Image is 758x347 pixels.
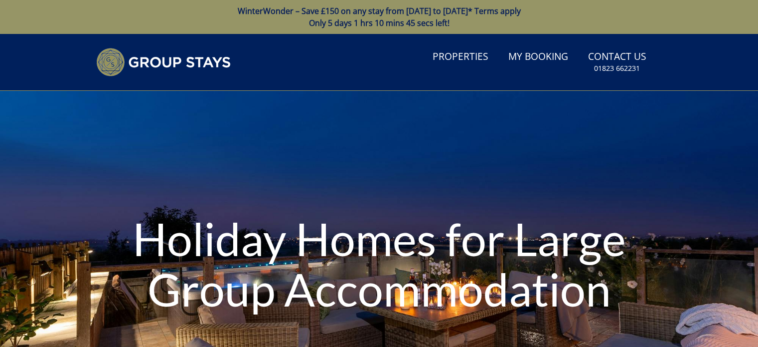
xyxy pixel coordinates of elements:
[309,17,450,28] span: Only 5 days 1 hrs 10 mins 45 secs left!
[96,48,231,76] img: Group Stays
[114,194,644,334] h1: Holiday Homes for Large Group Accommodation
[584,46,650,78] a: Contact Us01823 662231
[594,63,640,73] small: 01823 662231
[429,46,492,68] a: Properties
[504,46,572,68] a: My Booking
